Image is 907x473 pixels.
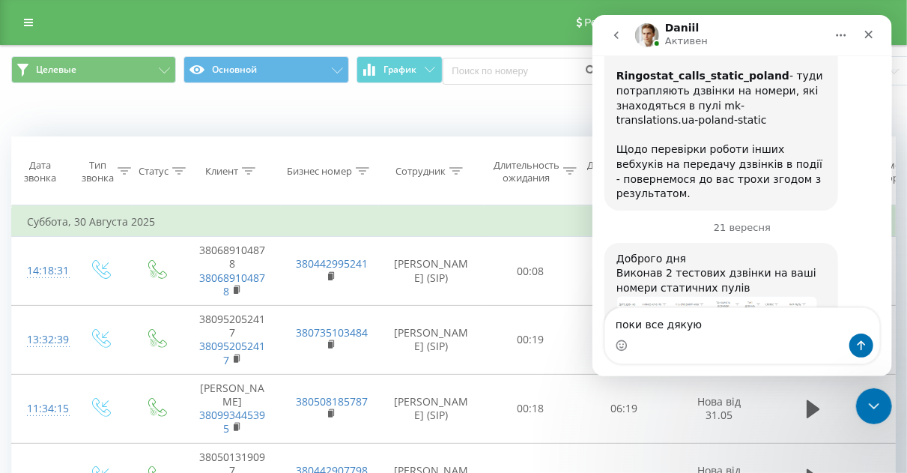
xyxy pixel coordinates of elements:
[484,374,577,443] td: 00:18
[584,16,707,28] span: Реферальная программа
[82,159,114,184] div: Тип звонка
[379,306,484,375] td: [PERSON_NAME] (SIP)
[184,374,282,443] td: [PERSON_NAME]
[671,374,768,443] td: Нова від 31.05
[379,237,484,306] td: [PERSON_NAME] (SIP)
[587,159,653,184] div: Длительность разговора
[183,56,348,83] button: Основной
[184,237,282,306] td: 380689104878
[577,306,671,375] td: 01:12
[12,159,67,184] div: Дата звонка
[11,56,176,83] button: Целевые
[297,325,368,340] a: 380735103484
[443,58,601,85] input: Поиск по номеру
[297,394,368,409] a: 380508185787
[23,325,35,337] button: Вибір емодзі
[24,113,234,187] div: Щодо перевірки роботи інших вебхуків на передачу дзвінків в події - повернемося до вас трохи згод...
[257,319,281,343] button: Надіслати повідомлення…
[297,256,368,271] a: 380442995241
[13,293,287,319] textarea: Ваше сообщение...
[36,64,76,76] span: Целевые
[24,40,234,113] div: - туди потрапляють дзвінки на номери, які знаходяться в пулі mk-translations.ua-poland-static
[484,306,577,375] td: 00:19
[27,256,57,286] div: 14:18:31
[379,374,484,443] td: [PERSON_NAME] (SIP)
[494,159,559,184] div: Длительность ожидания
[383,64,416,75] span: График
[484,237,577,306] td: 00:08
[27,394,57,424] div: 11:34:15
[200,408,266,436] a: 380993445395
[357,56,443,83] button: График
[287,165,352,178] div: Бизнес номер
[24,237,234,281] div: Доброго дня Виконав 2 тестових дзвінки на ваші номери статичних пулів
[577,374,671,443] td: 06:19
[184,306,282,375] td: 380952052417
[24,55,197,67] b: Ringostat_calls_static_poland
[139,165,169,178] div: Статус
[856,388,892,424] iframe: Intercom live chat
[395,165,446,178] div: Сотрудник
[577,237,671,306] td: 01:32
[200,339,266,367] a: 380952052417
[592,15,892,376] iframe: Intercom live chat
[200,271,266,298] a: 380689104878
[205,165,238,178] div: Клиент
[12,208,288,228] div: 21 вересня
[27,325,57,355] div: 13:32:39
